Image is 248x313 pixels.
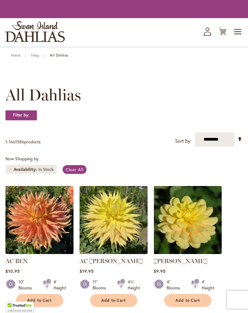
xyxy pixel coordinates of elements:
a: Clear All [63,165,86,174]
label: Sort by: [175,135,191,147]
button: Add to Cart [164,294,211,307]
a: Remove Availability In Stock [8,168,12,171]
span: Clear All [66,167,83,172]
span: $9.95 [154,268,166,274]
span: 16 [9,139,13,145]
span: Add to Cart [27,298,52,303]
span: Now Shopping by [5,156,38,161]
div: In Stock [38,166,54,172]
img: AHOY MATEY [154,186,222,254]
span: Availability [14,166,38,172]
a: AC Jeri [80,249,148,255]
img: AC Jeri [80,186,148,254]
span: All Dahlias [5,86,81,104]
div: 11" Blooms [93,279,110,291]
div: 4½' Height [128,279,140,291]
a: [PERSON_NAME] [154,257,207,265]
a: AHOY MATEY [154,249,222,255]
strong: Filter by: [5,110,37,120]
strong: All Dahlias [50,53,68,57]
div: 4" Blooms [167,279,184,291]
iframe: Launch Accessibility Center [5,292,21,308]
img: AC BEN [5,186,73,254]
button: Add to Cart [16,294,63,307]
span: $19.95 [80,268,94,274]
div: 4' Height [54,279,66,291]
button: Add to Cart [90,294,137,307]
a: Shop [31,53,39,57]
a: store logo [5,21,65,42]
div: 10" Blooms [18,279,36,291]
span: Add to Cart [101,298,126,303]
span: Add to Cart [175,298,200,303]
p: - of products [5,137,41,147]
span: 1 [5,139,7,145]
a: AC [PERSON_NAME] [80,257,143,265]
a: AC BEN [5,257,28,265]
span: $10.95 [5,268,20,274]
a: AC BEN [5,249,73,255]
a: Home [11,53,20,57]
span: 386 [17,139,24,145]
div: 4' Height [202,279,214,291]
